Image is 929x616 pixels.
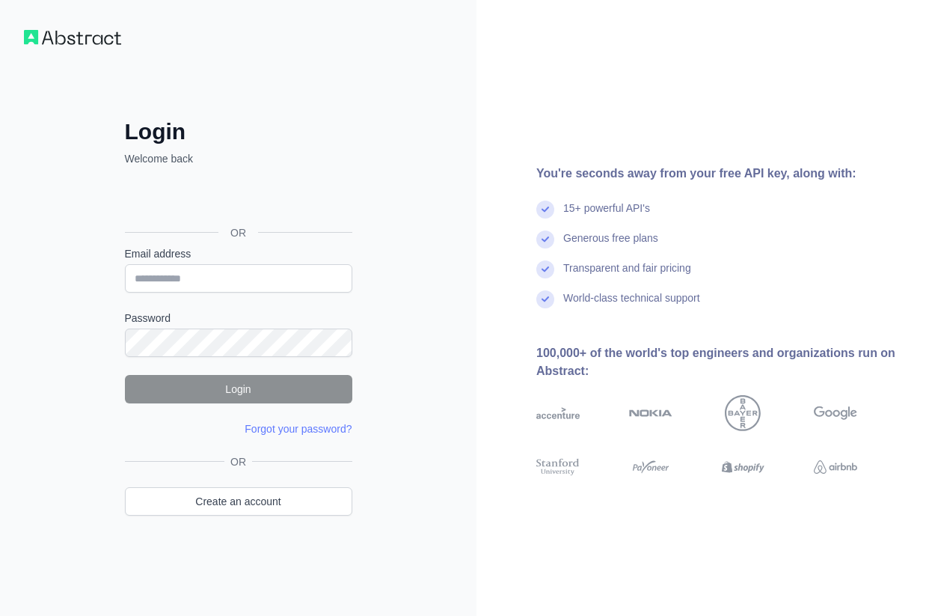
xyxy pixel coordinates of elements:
[563,231,658,260] div: Generous free plans
[224,454,252,469] span: OR
[536,260,554,278] img: check mark
[536,231,554,248] img: check mark
[125,151,352,166] p: Welcome back
[536,457,580,478] img: stanford university
[125,246,352,261] label: Email address
[536,165,905,183] div: You're seconds away from your free API key, along with:
[725,395,761,431] img: bayer
[125,487,352,516] a: Create an account
[536,344,905,380] div: 100,000+ of the world's top engineers and organizations run on Abstract:
[218,225,258,240] span: OR
[536,290,554,308] img: check mark
[24,30,121,45] img: Workflow
[563,201,650,231] div: 15+ powerful API's
[722,457,765,478] img: shopify
[125,311,352,326] label: Password
[563,290,700,320] div: World-class technical support
[245,423,352,435] a: Forgot your password?
[629,395,672,431] img: nokia
[563,260,691,290] div: Transparent and fair pricing
[125,375,352,403] button: Login
[536,395,580,431] img: accenture
[125,118,352,145] h2: Login
[536,201,554,219] img: check mark
[629,457,672,478] img: payoneer
[814,395,857,431] img: google
[814,457,857,478] img: airbnb
[117,183,357,216] iframe: Botón Iniciar sesión con Google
